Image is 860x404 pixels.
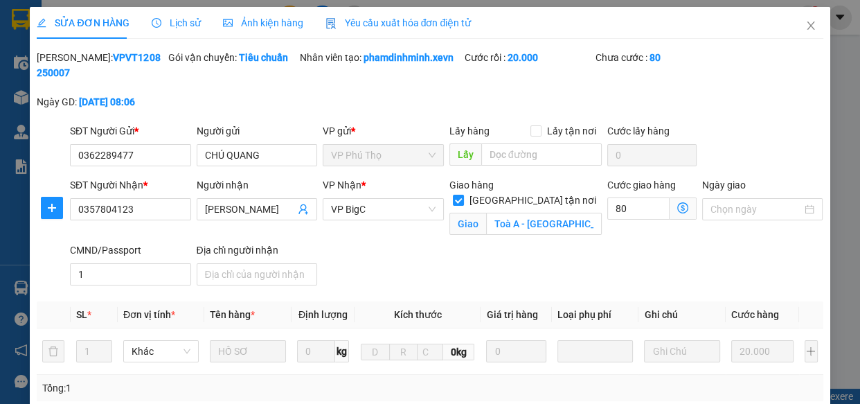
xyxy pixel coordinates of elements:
[417,344,442,360] input: C
[389,344,418,360] input: R
[210,340,285,362] input: VD: Bàn, Ghế
[507,52,537,63] b: 20.000
[607,125,670,137] label: Cước lấy hàng
[70,123,191,139] div: SĐT Người Gửi
[123,309,175,320] span: Đơn vị tính
[552,301,638,328] th: Loại phụ phí
[210,309,255,320] span: Tên hàng
[197,263,318,286] input: Địa chỉ của người nhận
[325,17,472,28] span: Yêu cầu xuất hóa đơn điện tử
[331,145,436,166] span: VP Phú Thọ
[650,52,661,63] b: 80
[70,243,191,258] div: CMND/Passport
[335,340,349,362] span: kg
[223,18,233,28] span: picture
[607,144,697,166] input: Cước lấy hàng
[70,177,191,193] div: SĐT Người Nhận
[197,177,318,193] div: Người nhận
[37,50,165,80] div: [PERSON_NAME]:
[223,17,303,28] span: Ảnh kiện hàng
[197,123,318,139] div: Người gửi
[449,143,481,166] span: Lấy
[239,52,288,63] b: Tiêu chuẩn
[702,179,746,191] label: Ngày giao
[731,340,794,362] input: 0
[449,125,490,137] span: Lấy hàng
[152,17,201,28] span: Lịch sử
[710,202,803,217] input: Ngày giao
[168,50,297,65] div: Gói vận chuyển:
[449,213,486,235] span: Giao
[481,143,602,166] input: Dọc đường
[464,193,602,208] span: [GEOGRAPHIC_DATA] tận nơi
[486,309,537,320] span: Giá trị hàng
[132,341,190,362] span: Khác
[791,7,830,46] button: Close
[323,179,361,191] span: VP Nhận
[638,301,725,328] th: Ghi chú
[464,50,593,65] div: Cước rồi :
[37,18,46,28] span: edit
[42,202,62,213] span: plus
[607,179,676,191] label: Cước giao hàng
[325,18,337,29] img: icon
[644,340,719,362] input: Ghi Chú
[300,50,461,65] div: Nhân viên tạo:
[361,344,390,360] input: D
[731,309,779,320] span: Cước hàng
[364,52,454,63] b: phamdinhminh.xevn
[323,123,444,139] div: VP gửi
[486,213,602,235] input: Giao tận nơi
[449,179,494,191] span: Giao hàng
[677,202,688,213] span: dollar-circle
[298,204,309,215] span: user-add
[331,199,436,220] span: VP BigC
[37,17,129,28] span: SỬA ĐƠN HÀNG
[197,243,318,258] div: Địa chỉ người nhận
[79,96,135,107] b: [DATE] 08:06
[394,309,442,320] span: Kích thước
[541,123,602,139] span: Lấy tận nơi
[595,50,724,65] div: Chưa cước :
[805,340,817,362] button: plus
[76,309,87,320] span: SL
[37,94,165,109] div: Ngày GD:
[486,340,546,362] input: 0
[42,340,64,362] button: delete
[607,197,670,220] input: Cước giao hàng
[152,18,161,28] span: clock-circle
[41,197,63,219] button: plus
[443,344,475,360] span: 0kg
[298,309,348,320] span: Định lượng
[805,20,816,31] span: close
[42,380,333,396] div: Tổng: 1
